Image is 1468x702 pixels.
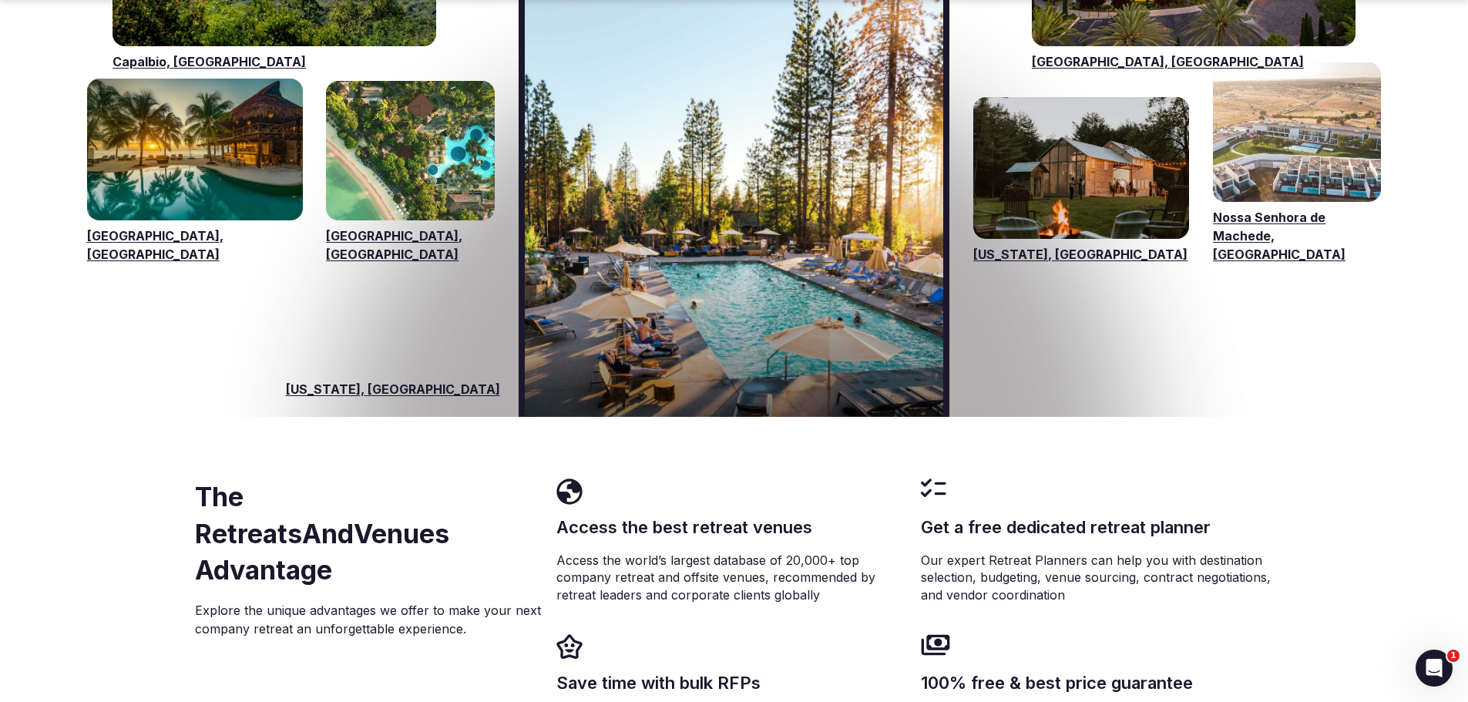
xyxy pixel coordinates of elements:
a: Visit venues for Riviera Maya, Mexico [87,79,303,220]
h3: Save time with bulk RFPs [556,671,909,695]
a: Visit venues for New York, USA [973,97,1189,238]
a: Capalbio, [GEOGRAPHIC_DATA] [113,52,436,71]
p: Our expert Retreat Planners can help you with destination selection, budgeting, venue sourcing, c... [921,552,1273,603]
h2: The RetreatsAndVenues Advantage [195,479,544,589]
iframe: Intercom live chat [1416,650,1453,687]
p: Explore the unique advantages we offer to make your next company retreat an unforgettable experie... [195,601,544,638]
a: [GEOGRAPHIC_DATA], [GEOGRAPHIC_DATA] [326,227,494,264]
h3: Get a free dedicated retreat planner [921,516,1273,539]
a: [GEOGRAPHIC_DATA], [GEOGRAPHIC_DATA] [1032,52,1355,71]
a: [GEOGRAPHIC_DATA], [GEOGRAPHIC_DATA] [87,227,303,264]
h3: Access the best retreat venues [556,516,909,539]
a: Visit venues for Nossa Senhora de Machede, Portugal [1213,62,1381,201]
span: [US_STATE], [GEOGRAPHIC_DATA] [286,380,500,398]
a: Nossa Senhora de Machede, [GEOGRAPHIC_DATA] [1213,208,1381,264]
h3: 100% free & best price guarantee [921,671,1273,695]
a: Visit venues for Bali, Indonesia [326,81,494,220]
span: 1 [1447,650,1460,662]
a: [US_STATE], [GEOGRAPHIC_DATA] [973,245,1189,264]
p: Access the world’s largest database of 20,000+ top company retreat and offsite venues, recommende... [556,552,909,603]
